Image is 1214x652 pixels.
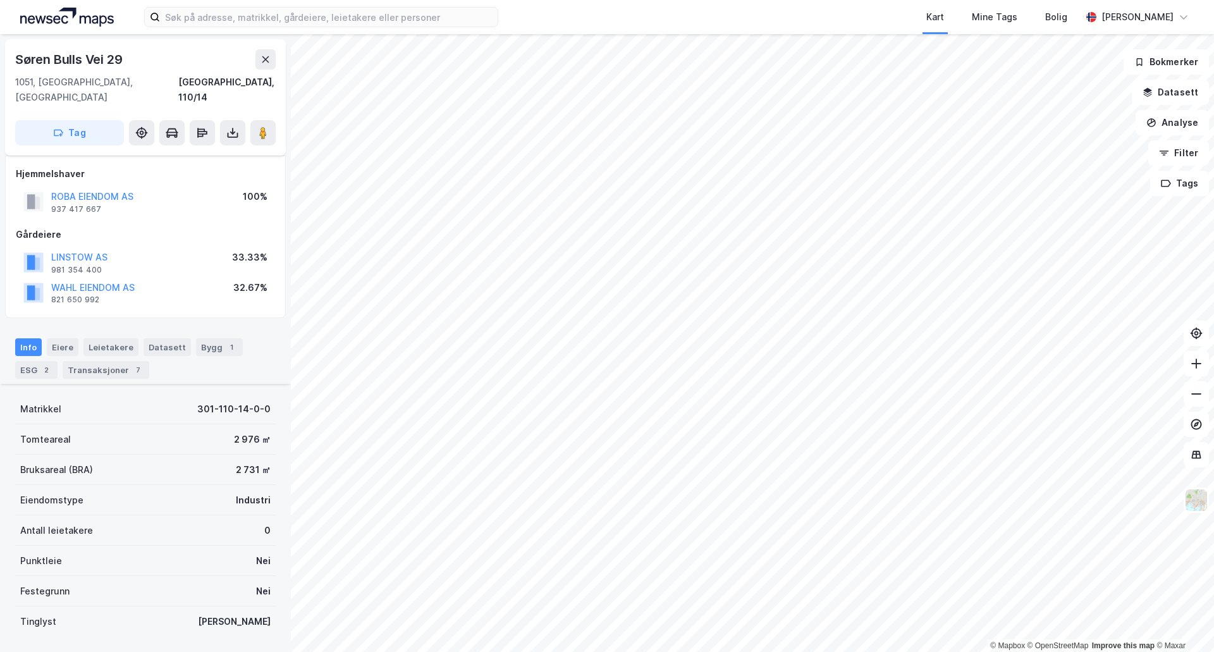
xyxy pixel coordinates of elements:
[20,432,71,447] div: Tomteareal
[20,462,93,477] div: Bruksareal (BRA)
[20,493,83,508] div: Eiendomstype
[1124,49,1209,75] button: Bokmerker
[1136,110,1209,135] button: Analyse
[1150,171,1209,196] button: Tags
[234,432,271,447] div: 2 976 ㎡
[20,8,114,27] img: logo.a4113a55bc3d86da70a041830d287a7e.svg
[225,341,238,354] div: 1
[233,280,267,295] div: 32.67%
[83,338,138,356] div: Leietakere
[20,402,61,417] div: Matrikkel
[1045,9,1067,25] div: Bolig
[243,189,267,204] div: 100%
[197,402,271,417] div: 301-110-14-0-0
[1092,641,1155,650] a: Improve this map
[1148,140,1209,166] button: Filter
[51,295,99,305] div: 821 650 992
[20,553,62,569] div: Punktleie
[236,462,271,477] div: 2 731 ㎡
[256,553,271,569] div: Nei
[1027,641,1089,650] a: OpenStreetMap
[1101,9,1174,25] div: [PERSON_NAME]
[20,523,93,538] div: Antall leietakere
[16,227,275,242] div: Gårdeiere
[47,338,78,356] div: Eiere
[51,265,102,275] div: 981 354 400
[198,614,271,629] div: [PERSON_NAME]
[256,584,271,599] div: Nei
[20,584,70,599] div: Festegrunn
[132,364,144,376] div: 7
[1184,488,1208,512] img: Z
[16,166,275,181] div: Hjemmelshaver
[990,641,1025,650] a: Mapbox
[144,338,191,356] div: Datasett
[51,204,101,214] div: 937 417 667
[15,338,42,356] div: Info
[160,8,498,27] input: Søk på adresse, matrikkel, gårdeiere, leietakere eller personer
[15,49,125,70] div: Søren Bulls Vei 29
[1151,591,1214,652] div: Kontrollprogram for chat
[1151,591,1214,652] iframe: Chat Widget
[972,9,1017,25] div: Mine Tags
[15,361,58,379] div: ESG
[236,493,271,508] div: Industri
[1132,80,1209,105] button: Datasett
[178,75,276,105] div: [GEOGRAPHIC_DATA], 110/14
[15,75,178,105] div: 1051, [GEOGRAPHIC_DATA], [GEOGRAPHIC_DATA]
[232,250,267,265] div: 33.33%
[20,614,56,629] div: Tinglyst
[926,9,944,25] div: Kart
[63,361,149,379] div: Transaksjoner
[15,120,124,145] button: Tag
[264,523,271,538] div: 0
[196,338,243,356] div: Bygg
[40,364,52,376] div: 2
